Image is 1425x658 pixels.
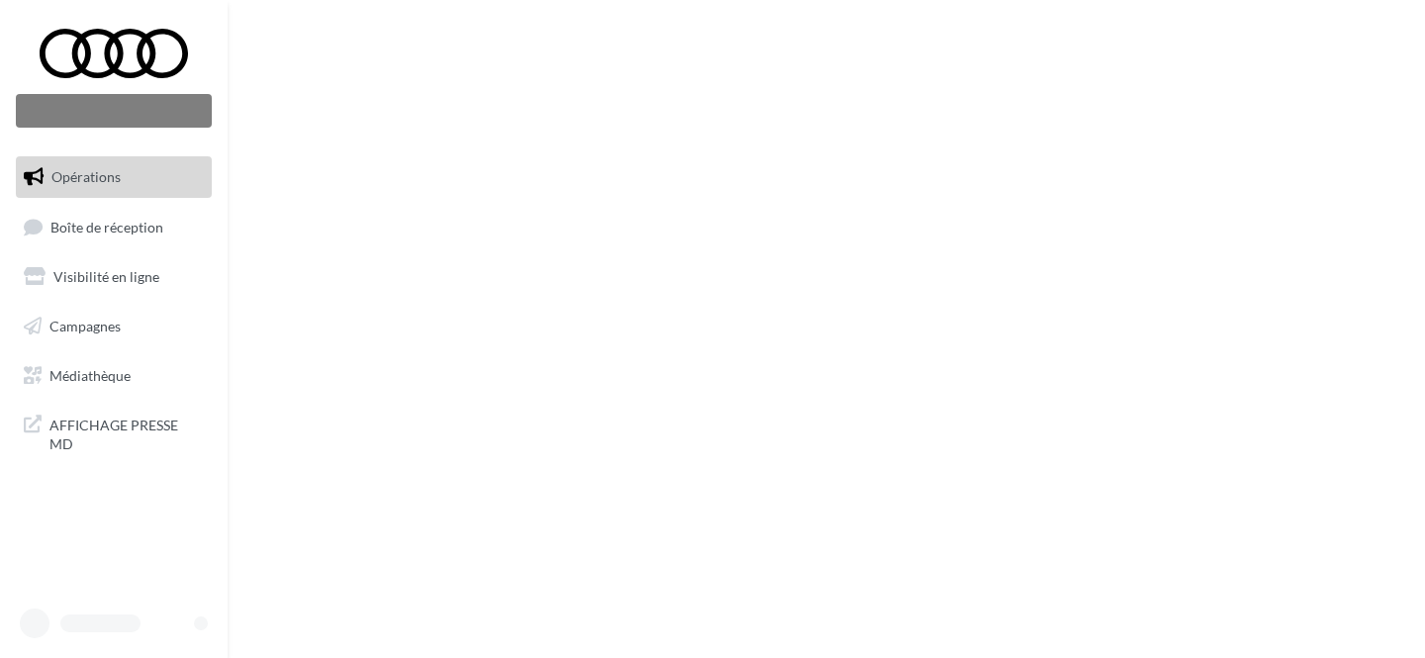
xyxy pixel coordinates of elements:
[12,256,216,298] a: Visibilité en ligne
[53,268,159,285] span: Visibilité en ligne
[49,366,131,383] span: Médiathèque
[12,355,216,397] a: Médiathèque
[49,318,121,334] span: Campagnes
[12,404,216,462] a: AFFICHAGE PRESSE MD
[16,94,212,128] div: Nouvelle campagne
[12,306,216,347] a: Campagnes
[12,206,216,248] a: Boîte de réception
[49,412,204,454] span: AFFICHAGE PRESSE MD
[51,168,121,185] span: Opérations
[12,156,216,198] a: Opérations
[50,218,163,235] span: Boîte de réception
